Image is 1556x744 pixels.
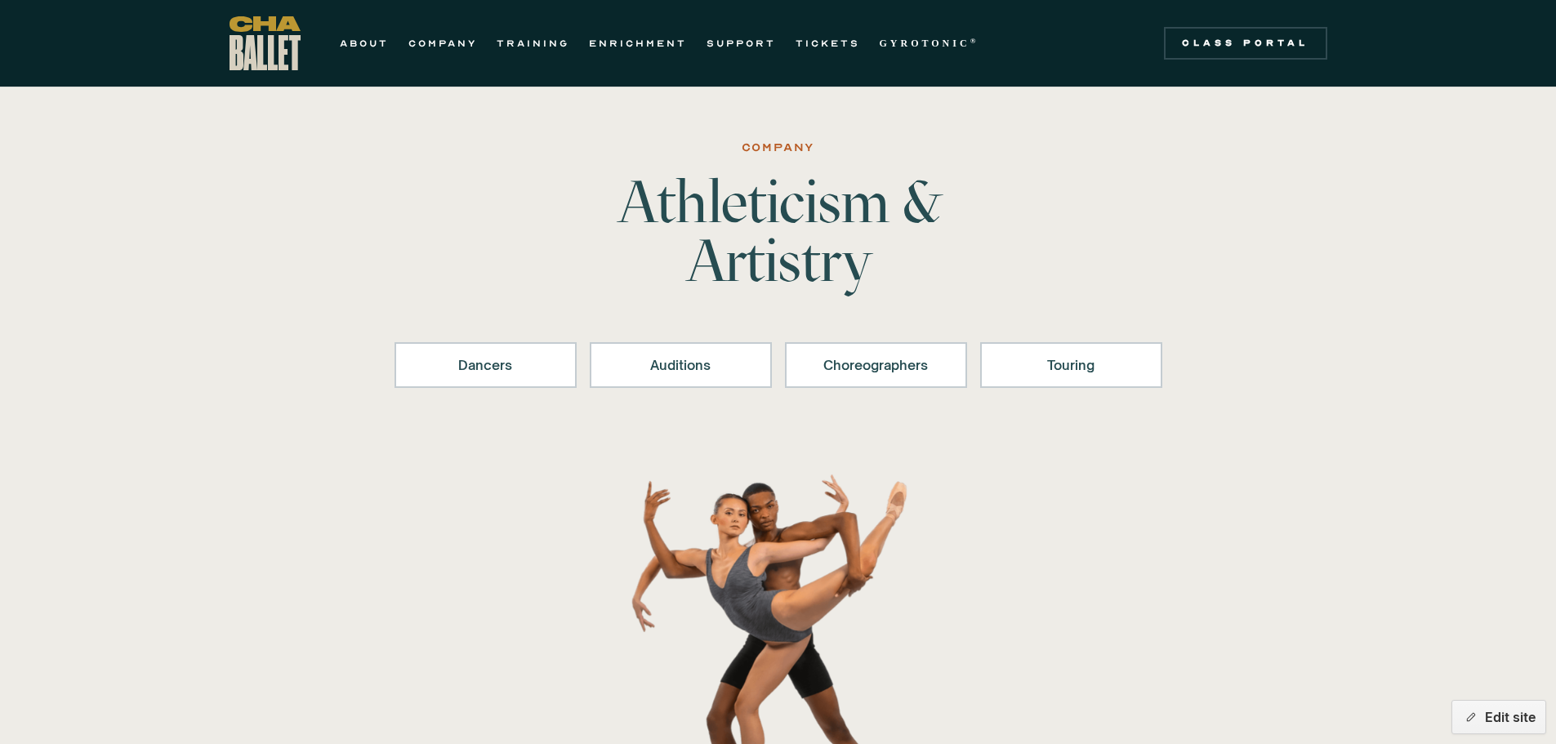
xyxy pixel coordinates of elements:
a: GYROTONIC® [880,33,979,53]
a: ABOUT [340,33,389,53]
sup: ® [970,37,979,45]
a: Dancers [395,342,577,388]
a: TRAINING [497,33,569,53]
a: ENRICHMENT [589,33,687,53]
a: Class Portal [1164,27,1327,60]
div: Touring [1001,355,1141,375]
a: Touring [980,342,1162,388]
strong: GYROTONIC [880,38,970,49]
button: Edit site [1451,700,1546,734]
a: SUPPORT [707,33,776,53]
a: Choreographers [785,342,967,388]
a: Auditions [590,342,772,388]
a: home [230,16,301,70]
div: Dancers [416,355,555,375]
div: Class Portal [1174,37,1317,50]
div: Company [742,138,815,158]
div: Choreographers [806,355,946,375]
div: Auditions [611,355,751,375]
a: TICKETS [796,33,860,53]
a: COMPANY [408,33,477,53]
h1: Athleticism & Artistry [524,172,1033,290]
